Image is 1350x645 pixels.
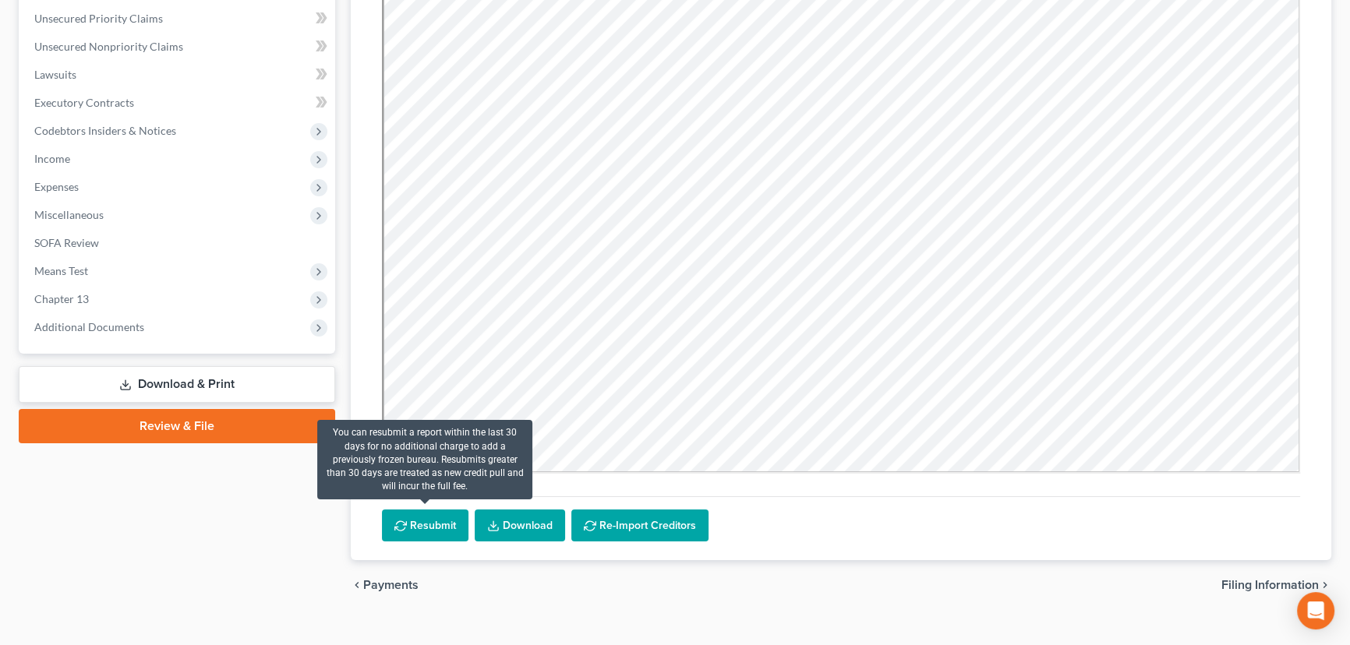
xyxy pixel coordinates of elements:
[351,579,419,591] button: chevron_left Payments
[317,420,532,499] div: You can resubmit a report within the last 30 days for no additional charge to add a previously fr...
[34,152,70,165] span: Income
[22,229,335,257] a: SOFA Review
[34,12,163,25] span: Unsecured Priority Claims
[571,509,709,542] button: Re-Import Creditors
[1221,579,1331,591] button: Filing Information chevron_right
[22,5,335,33] a: Unsecured Priority Claims
[475,509,565,542] a: Download
[19,366,335,403] a: Download & Print
[34,68,76,81] span: Lawsuits
[1221,579,1319,591] span: Filing Information
[34,40,183,53] span: Unsecured Nonpriority Claims
[1319,579,1331,591] i: chevron_right
[351,579,363,591] i: chevron_left
[19,409,335,443] a: Review & File
[34,264,88,277] span: Means Test
[363,579,419,591] span: Payments
[382,509,468,542] button: Resubmit
[1297,592,1334,629] div: Open Intercom Messenger
[22,61,335,89] a: Lawsuits
[34,320,144,333] span: Additional Documents
[34,208,104,221] span: Miscellaneous
[34,292,89,305] span: Chapter 13
[34,236,99,249] span: SOFA Review
[34,124,176,137] span: Codebtors Insiders & Notices
[34,96,134,109] span: Executory Contracts
[22,33,335,61] a: Unsecured Nonpriority Claims
[34,180,79,193] span: Expenses
[22,89,335,117] a: Executory Contracts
